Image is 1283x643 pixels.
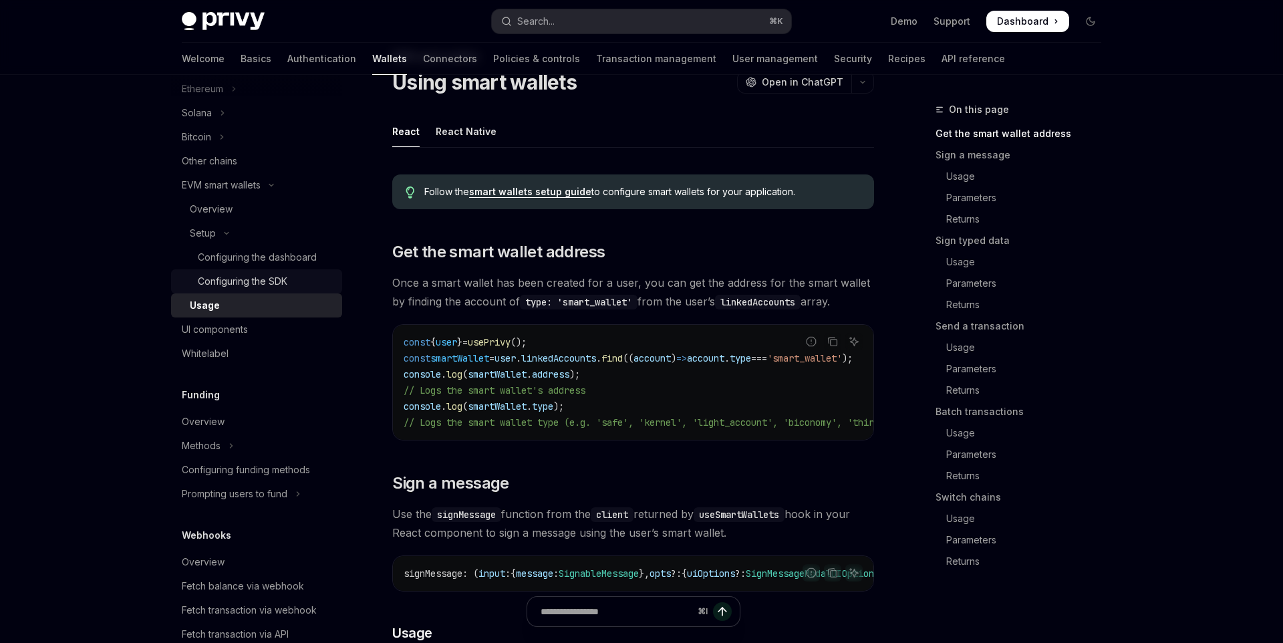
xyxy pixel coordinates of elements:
a: Returns [936,551,1112,572]
a: Parameters [936,529,1112,551]
div: Whitelabel [182,346,229,362]
a: Other chains [171,149,342,173]
span: smartWallet [468,368,527,380]
span: SignableMessage [559,567,639,580]
code: type: 'smart_wallet' [520,295,637,309]
span: { [682,567,687,580]
div: Prompting users to fund [182,486,287,502]
a: Configuring funding methods [171,458,342,482]
a: Fetch balance via webhook [171,574,342,598]
div: Configuring the SDK [198,273,287,289]
span: . [527,400,532,412]
a: Demo [891,15,917,28]
div: Bitcoin [182,129,211,145]
a: Parameters [936,273,1112,294]
span: ); [553,400,564,412]
div: Solana [182,105,212,121]
button: Ask AI [845,564,863,582]
a: Parameters [936,358,1112,380]
span: ?: [735,567,746,580]
span: account [687,352,724,364]
a: Transaction management [596,43,716,75]
span: Dashboard [997,15,1048,28]
span: ( [462,368,468,380]
div: Methods [182,438,221,454]
span: (); [511,336,527,348]
button: Toggle dark mode [1080,11,1101,32]
button: Toggle Methods section [171,434,342,458]
div: UI components [182,321,248,338]
a: Returns [936,294,1112,315]
a: Returns [936,380,1112,401]
button: Toggle Prompting users to fund section [171,482,342,506]
a: Basics [241,43,271,75]
a: Support [934,15,970,28]
a: Connectors [423,43,477,75]
button: Ask AI [845,333,863,350]
button: Toggle Setup section [171,221,342,245]
span: console [404,368,441,380]
a: Overview [171,550,342,574]
a: Usage [936,251,1112,273]
button: Open search [492,9,791,33]
a: Send a transaction [936,315,1112,337]
span: SignMessageModalUIOptions [746,567,879,580]
a: Usage [936,422,1112,444]
span: const [404,336,430,348]
div: Fetch transaction via API [182,626,289,642]
a: Recipes [888,43,925,75]
span: uiOptions [687,567,735,580]
span: = [462,336,468,348]
a: Dashboard [986,11,1069,32]
button: Toggle Solana section [171,101,342,125]
a: Usage [936,508,1112,529]
h5: Webhooks [182,527,231,543]
h5: Funding [182,387,220,403]
a: Configuring the dashboard [171,245,342,269]
a: Whitelabel [171,342,342,366]
span: = [489,352,494,364]
span: user [494,352,516,364]
div: Configuring the dashboard [198,249,317,265]
code: client [591,507,633,522]
span: console [404,400,441,412]
span: account [633,352,671,364]
span: { [430,336,436,348]
a: Sign a message [936,144,1112,166]
h1: Using smart wallets [392,70,577,94]
span: 'smart_wallet' [767,352,842,364]
code: linkedAccounts [715,295,801,309]
div: EVM smart wallets [182,177,261,193]
span: find [601,352,623,364]
span: ); [569,368,580,380]
a: Switch chains [936,487,1112,508]
code: signMessage [432,507,501,522]
a: User management [732,43,818,75]
a: Returns [936,465,1112,487]
span: log [446,400,462,412]
span: : ( [462,567,478,580]
span: address [532,368,569,380]
span: Once a smart wallet has been created for a user, you can get the address for the smart wallet by ... [392,273,874,311]
button: Send message [713,602,732,621]
svg: Tip [406,186,415,199]
span: => [676,352,687,364]
div: Fetch transaction via webhook [182,602,317,618]
div: Overview [190,201,233,217]
img: dark logo [182,12,265,31]
span: Sign a message [392,473,509,494]
a: Batch transactions [936,401,1112,422]
a: Returns [936,209,1112,230]
a: UI components [171,317,342,342]
span: On this page [949,102,1009,118]
a: Overview [171,410,342,434]
a: Parameters [936,187,1112,209]
button: Toggle EVM smart wallets section [171,173,342,197]
span: . [527,368,532,380]
button: Copy the contents from the code block [824,564,841,582]
span: log [446,368,462,380]
a: Parameters [936,444,1112,465]
code: useSmartWallets [694,507,785,522]
a: Overview [171,197,342,221]
a: Welcome [182,43,225,75]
